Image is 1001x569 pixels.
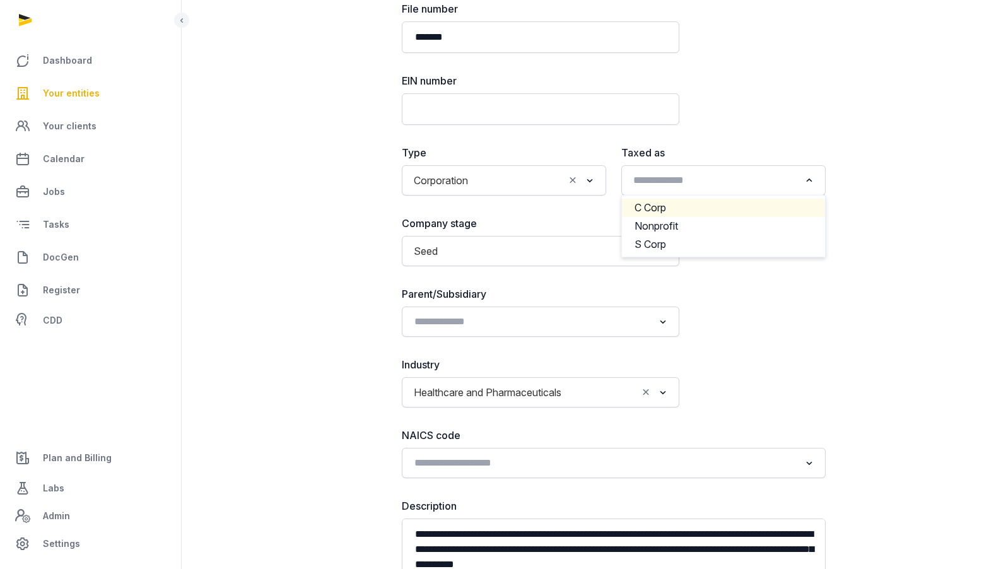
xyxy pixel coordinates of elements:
[10,242,171,273] a: DocGen
[402,357,679,372] label: Industry
[43,536,80,551] span: Settings
[622,235,825,254] li: S Corp
[43,450,112,466] span: Plan and Billing
[402,73,679,88] label: EIN number
[402,498,826,513] label: Description
[402,428,826,443] label: NAICS code
[567,172,578,189] button: Clear Selected
[43,184,65,199] span: Jobs
[43,53,92,68] span: Dashboard
[10,144,171,174] a: Calendar
[408,452,819,474] div: Search for option
[408,240,673,262] div: Search for option
[10,111,171,141] a: Your clients
[43,217,69,232] span: Tasks
[10,177,171,207] a: Jobs
[10,78,171,109] a: Your entities
[10,473,171,503] a: Labs
[474,172,564,189] input: Search for option
[43,151,85,167] span: Calendar
[411,172,471,189] span: Corporation
[409,454,800,472] input: Search for option
[408,169,600,192] div: Search for option
[408,381,673,404] div: Search for option
[43,250,79,265] span: DocGen
[43,313,62,328] span: CDD
[10,308,171,333] a: CDD
[43,86,100,101] span: Your entities
[640,384,652,401] button: Clear Selected
[622,217,825,235] li: Nonprofit
[43,119,97,134] span: Your clients
[402,216,679,231] label: Company stage
[10,529,171,559] a: Settings
[43,481,64,496] span: Labs
[408,310,673,333] div: Search for option
[411,384,565,401] span: Healthcare and Pharmaceuticals
[402,286,679,302] label: Parent/Subsidiary
[629,172,800,189] input: Search for option
[411,242,441,260] span: Seed
[409,313,653,331] input: Search for option
[622,199,825,217] li: C Corp
[43,283,80,298] span: Register
[402,145,606,160] label: Type
[621,145,826,160] label: Taxed as
[628,169,819,192] div: Search for option
[10,45,171,76] a: Dashboard
[567,384,637,401] input: Search for option
[10,443,171,473] a: Plan and Billing
[402,1,679,16] label: File number
[43,508,70,524] span: Admin
[443,242,637,260] input: Search for option
[10,503,171,529] a: Admin
[10,209,171,240] a: Tasks
[10,275,171,305] a: Register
